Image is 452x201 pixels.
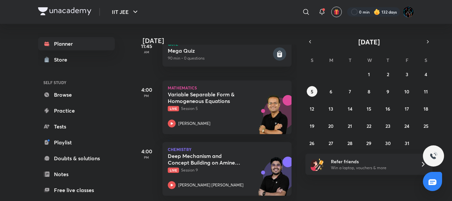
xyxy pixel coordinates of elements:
[326,121,336,131] button: October 20, 2025
[406,71,408,77] abbr: October 3, 2025
[364,86,374,97] button: October 8, 2025
[178,121,210,126] p: [PERSON_NAME]
[315,37,423,46] button: [DATE]
[38,168,115,181] a: Notes
[133,86,160,94] h5: 4:00
[168,55,272,61] p: 90 min • 0 questions
[307,86,317,97] button: October 5, 2025
[367,106,371,112] abbr: October 15, 2025
[311,57,313,63] abbr: Sunday
[349,57,351,63] abbr: Tuesday
[406,57,408,63] abbr: Friday
[309,140,314,146] abbr: October 26, 2025
[38,120,115,133] a: Tests
[38,104,115,117] a: Practice
[38,7,91,17] a: Company Logo
[329,106,333,112] abbr: October 13, 2025
[348,123,352,129] abbr: October 21, 2025
[255,95,292,141] img: unacademy
[345,103,355,114] button: October 14, 2025
[345,86,355,97] button: October 7, 2025
[425,71,427,77] abbr: October 4, 2025
[385,140,391,146] abbr: October 30, 2025
[307,121,317,131] button: October 19, 2025
[358,37,380,46] span: [DATE]
[38,77,115,88] h6: SELF STUDY
[402,86,412,97] button: October 10, 2025
[334,9,339,15] img: avatar
[168,47,272,54] h5: Mega Quiz
[364,103,374,114] button: October 15, 2025
[383,69,393,79] button: October 2, 2025
[421,86,431,97] button: October 11, 2025
[168,86,286,90] p: Mathematics
[168,106,179,111] span: Live
[386,57,389,63] abbr: Thursday
[133,94,160,98] p: PM
[403,6,414,18] img: Umang Raj
[331,165,412,171] p: Win a laptop, vouchers & more
[168,91,250,104] h5: Variable Separable Form & Homogeneous Equations
[424,123,429,129] abbr: October 25, 2025
[328,123,334,129] abbr: October 20, 2025
[38,152,115,165] a: Doubts & solutions
[402,103,412,114] button: October 17, 2025
[404,123,409,129] abbr: October 24, 2025
[421,69,431,79] button: October 4, 2025
[345,121,355,131] button: October 21, 2025
[383,121,393,131] button: October 23, 2025
[307,138,317,148] button: October 26, 2025
[368,88,370,95] abbr: October 8, 2025
[424,106,428,112] abbr: October 18, 2025
[311,88,313,95] abbr: October 5, 2025
[38,7,91,15] img: Company Logo
[383,86,393,97] button: October 9, 2025
[366,140,371,146] abbr: October 29, 2025
[367,57,372,63] abbr: Wednesday
[347,140,352,146] abbr: October 28, 2025
[383,103,393,114] button: October 16, 2025
[402,69,412,79] button: October 3, 2025
[374,9,380,15] img: streak
[143,37,298,45] h4: [DATE]
[385,123,390,129] abbr: October 23, 2025
[405,140,409,146] abbr: October 31, 2025
[108,5,143,19] button: IIT JEE
[364,121,374,131] button: October 22, 2025
[386,88,389,95] abbr: October 9, 2025
[429,152,437,160] img: ttu
[331,158,412,165] h6: Refer friends
[405,106,409,112] abbr: October 17, 2025
[326,103,336,114] button: October 13, 2025
[326,86,336,97] button: October 6, 2025
[168,168,179,173] span: Live
[367,123,371,129] abbr: October 22, 2025
[348,106,352,112] abbr: October 14, 2025
[421,103,431,114] button: October 18, 2025
[424,88,428,95] abbr: October 11, 2025
[385,106,390,112] abbr: October 16, 2025
[425,57,427,63] abbr: Saturday
[133,147,160,155] h5: 4:00
[307,103,317,114] button: October 12, 2025
[387,71,389,77] abbr: October 2, 2025
[331,7,342,17] button: avatar
[402,121,412,131] button: October 24, 2025
[133,155,160,159] p: PM
[168,106,272,112] p: Session 5
[364,138,374,148] button: October 29, 2025
[133,50,160,54] p: AM
[38,53,115,66] a: Store
[421,121,431,131] button: October 25, 2025
[133,42,160,50] h5: 11:45
[310,106,314,112] abbr: October 12, 2025
[368,71,370,77] abbr: October 1, 2025
[54,56,71,64] div: Store
[383,138,393,148] button: October 30, 2025
[345,138,355,148] button: October 28, 2025
[326,138,336,148] button: October 27, 2025
[349,88,351,95] abbr: October 7, 2025
[364,69,374,79] button: October 1, 2025
[402,138,412,148] button: October 31, 2025
[168,147,286,151] p: Chemistry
